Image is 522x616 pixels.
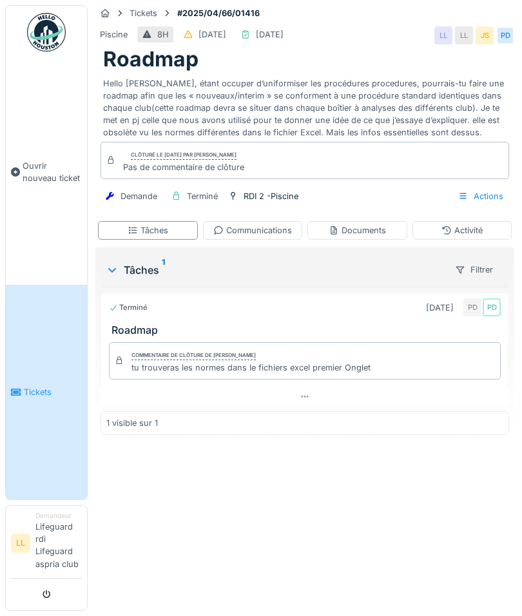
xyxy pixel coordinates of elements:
[27,13,66,52] img: Badge_color-CXgf-gQk.svg
[131,151,237,160] div: Clôturé le [DATE] par [PERSON_NAME]
[198,28,226,41] div: [DATE]
[103,72,507,139] div: Hello [PERSON_NAME], étant occuper d’uniformiser les procédures procedures, pourrais-tu faire une...
[128,224,168,236] div: Tâches
[130,7,157,19] div: Tickets
[35,511,82,575] li: Lifeguard rdi Lifeguard aspria club
[476,26,494,44] div: JS
[111,324,503,336] h3: Roadmap
[100,28,128,41] div: Piscine
[109,302,148,313] div: Terminé
[106,417,158,429] div: 1 visible sur 1
[106,262,444,278] div: Tâches
[131,361,371,374] div: tu trouveras les normes dans le fichiers excel premier Onglet
[11,534,30,553] li: LL
[123,161,244,173] div: Pas de commentaire de clôture
[256,28,284,41] div: [DATE]
[35,511,82,521] div: Demandeur
[449,260,499,279] div: Filtrer
[6,59,87,285] a: Ouvrir nouveau ticket
[6,285,87,499] a: Tickets
[187,190,218,202] div: Terminé
[455,26,473,44] div: LL
[213,224,292,236] div: Communications
[157,28,169,41] div: 8H
[131,351,256,360] div: Commentaire de clôture de [PERSON_NAME]
[452,187,509,206] div: Actions
[329,224,386,236] div: Documents
[244,190,298,202] div: RDI 2 -Piscine
[103,47,198,72] h1: Roadmap
[496,26,514,44] div: PD
[11,511,82,579] a: LL DemandeurLifeguard rdi Lifeguard aspria club
[426,302,454,314] div: [DATE]
[24,386,82,398] span: Tickets
[434,26,452,44] div: LL
[162,262,165,278] sup: 1
[463,298,481,316] div: PD
[441,224,483,236] div: Activité
[121,190,157,202] div: Demande
[23,160,82,184] span: Ouvrir nouveau ticket
[172,7,265,19] strong: #2025/04/66/01416
[483,298,501,316] div: PD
